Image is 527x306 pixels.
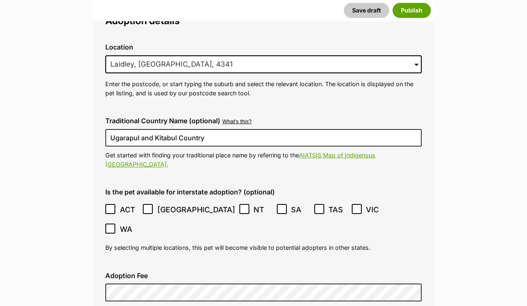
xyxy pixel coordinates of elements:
p: By selecting multiple locations, this pet will become visible to potential adopters in other states. [105,243,422,252]
span: TAS [328,204,347,215]
span: [GEOGRAPHIC_DATA] [157,204,235,215]
label: Traditional Country Name (optional) [105,117,220,124]
label: Adoption Fee [105,272,422,279]
a: AIATSIS Map of Indigenous [GEOGRAPHIC_DATA]. [105,152,375,167]
p: Get started with finding your traditional place name by referring to the [105,151,422,169]
button: Publish [393,3,431,18]
span: NT [254,204,272,215]
label: Location [105,43,422,51]
input: Enter suburb or postcode [105,55,422,74]
button: Save draft [344,3,389,18]
p: Enter the postcode, or start typing the suburb and select the relevant location. The location is ... [105,80,422,97]
span: VIC [366,204,385,215]
label: Is the pet available for interstate adoption? (optional) [105,188,422,196]
span: SA [291,204,310,215]
span: WA [120,224,139,235]
button: What's this? [222,119,251,125]
span: ACT [120,204,139,215]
